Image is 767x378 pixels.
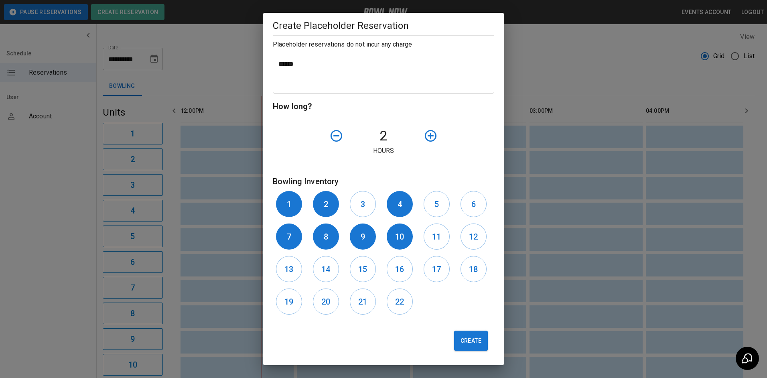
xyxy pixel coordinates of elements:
[454,331,488,351] button: Create
[324,198,328,211] h6: 2
[387,256,413,282] button: 16
[424,191,450,217] button: 5
[387,289,413,315] button: 22
[276,224,302,250] button: 7
[461,256,487,282] button: 18
[395,295,404,308] h6: 22
[321,263,330,276] h6: 14
[313,289,339,315] button: 20
[395,230,404,243] h6: 10
[358,263,367,276] h6: 15
[273,19,494,32] h5: Create Placeholder Reservation
[350,191,376,217] button: 3
[361,198,365,211] h6: 3
[432,263,441,276] h6: 17
[273,39,494,50] h6: Placeholder reservations do not incur any charge
[432,230,441,243] h6: 11
[358,295,367,308] h6: 21
[361,230,365,243] h6: 9
[273,100,494,113] h6: How long?
[276,256,302,282] button: 13
[273,146,494,156] p: Hours
[313,224,339,250] button: 8
[284,263,293,276] h6: 13
[461,191,487,217] button: 6
[276,289,302,315] button: 19
[324,230,328,243] h6: 8
[347,128,420,144] h4: 2
[350,289,376,315] button: 21
[398,198,402,211] h6: 4
[313,256,339,282] button: 14
[284,295,293,308] h6: 19
[469,230,478,243] h6: 12
[276,191,302,217] button: 1
[350,256,376,282] button: 15
[287,198,291,211] h6: 1
[387,224,413,250] button: 10
[424,256,450,282] button: 17
[387,191,413,217] button: 4
[471,198,476,211] h6: 6
[434,198,439,211] h6: 5
[287,230,291,243] h6: 7
[350,224,376,250] button: 9
[469,263,478,276] h6: 18
[461,224,487,250] button: 12
[424,224,450,250] button: 11
[313,191,339,217] button: 2
[321,295,330,308] h6: 20
[395,263,404,276] h6: 16
[273,175,494,188] h6: Bowling Inventory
